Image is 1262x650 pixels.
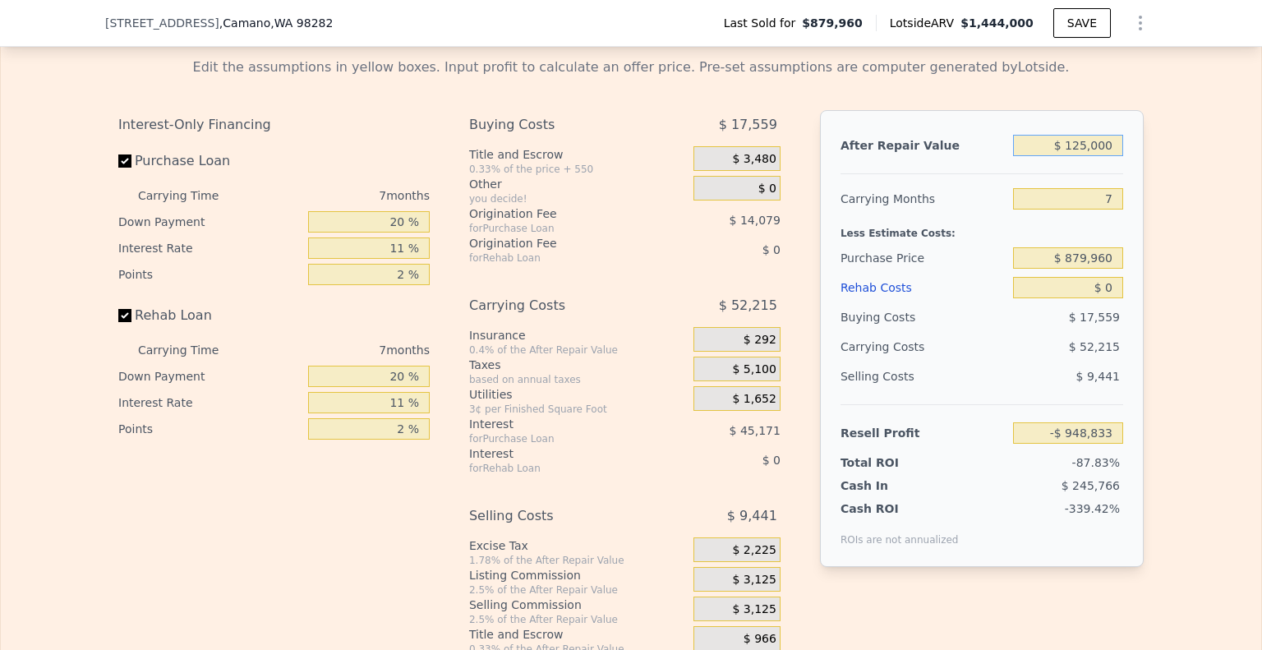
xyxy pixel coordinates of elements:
span: $1,444,000 [960,16,1034,30]
span: $ 14,079 [730,214,781,227]
button: SAVE [1053,8,1111,38]
span: $ 9,441 [1076,370,1120,383]
span: $ 1,652 [732,392,776,407]
span: , WA 98282 [270,16,333,30]
div: Rehab Costs [841,273,1006,302]
span: $ 0 [762,454,781,467]
div: Resell Profit [841,418,1006,448]
span: -339.42% [1065,502,1120,515]
span: $879,960 [802,15,863,31]
div: Cash ROI [841,500,959,517]
div: Interest Rate [118,235,302,261]
div: Purchase Price [841,243,1006,273]
span: Lotside ARV [890,15,960,31]
div: Title and Escrow [469,146,687,163]
div: 3¢ per Finished Square Foot [469,403,687,416]
span: , Camano [219,15,334,31]
div: for Rehab Loan [469,251,652,265]
div: Points [118,416,302,442]
div: Excise Tax [469,537,687,554]
div: Interest Rate [118,390,302,416]
div: Buying Costs [841,302,1006,332]
div: Carrying Months [841,184,1006,214]
div: 0.4% of the After Repair Value [469,343,687,357]
div: ROIs are not annualized [841,517,959,546]
button: Show Options [1124,7,1157,39]
span: $ 17,559 [719,110,777,140]
div: Selling Costs [841,362,1006,391]
div: Listing Commission [469,567,687,583]
div: Cash In [841,477,943,494]
div: Carrying Costs [469,291,652,320]
div: for Purchase Loan [469,222,652,235]
div: Points [118,261,302,288]
span: $ 966 [744,632,776,647]
div: Down Payment [118,363,302,390]
div: Title and Escrow [469,626,687,643]
div: 2.5% of the After Repair Value [469,583,687,597]
div: Total ROI [841,454,943,471]
span: -87.83% [1072,456,1120,469]
label: Rehab Loan [118,301,302,330]
div: Carrying Time [138,182,245,209]
div: Interest-Only Financing [118,110,430,140]
div: Interest [469,416,652,432]
span: $ 292 [744,333,776,348]
div: Carrying Time [138,337,245,363]
span: $ 17,559 [1069,311,1120,324]
div: Less Estimate Costs: [841,214,1123,243]
span: $ 3,125 [732,573,776,588]
div: Buying Costs [469,110,652,140]
span: $ 3,125 [732,602,776,617]
div: you decide! [469,192,687,205]
div: Insurance [469,327,687,343]
div: 0.33% of the price + 550 [469,163,687,176]
span: $ 2,225 [732,543,776,558]
div: for Rehab Loan [469,462,652,475]
span: $ 245,766 [1062,479,1120,492]
span: $ 5,100 [732,362,776,377]
div: based on annual taxes [469,373,687,386]
div: Taxes [469,357,687,373]
input: Rehab Loan [118,309,131,322]
span: $ 52,215 [719,291,777,320]
span: $ 45,171 [730,424,781,437]
div: Interest [469,445,652,462]
div: Carrying Costs [841,332,943,362]
div: Selling Costs [469,501,652,531]
div: Utilities [469,386,687,403]
div: Other [469,176,687,192]
div: Origination Fee [469,235,652,251]
div: 2.5% of the After Repair Value [469,613,687,626]
div: Down Payment [118,209,302,235]
span: $ 0 [762,243,781,256]
div: Origination Fee [469,205,652,222]
span: $ 52,215 [1069,340,1120,353]
div: 7 months [251,182,430,209]
div: 7 months [251,337,430,363]
span: $ 0 [758,182,776,196]
div: Edit the assumptions in yellow boxes. Input profit to calculate an offer price. Pre-set assumptio... [118,58,1144,77]
div: Selling Commission [469,597,687,613]
div: 1.78% of the After Repair Value [469,554,687,567]
label: Purchase Loan [118,146,302,176]
span: [STREET_ADDRESS] [105,15,219,31]
span: $ 3,480 [732,152,776,167]
span: Last Sold for [724,15,803,31]
input: Purchase Loan [118,154,131,168]
span: $ 9,441 [727,501,777,531]
div: for Purchase Loan [469,432,652,445]
div: After Repair Value [841,131,1006,160]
